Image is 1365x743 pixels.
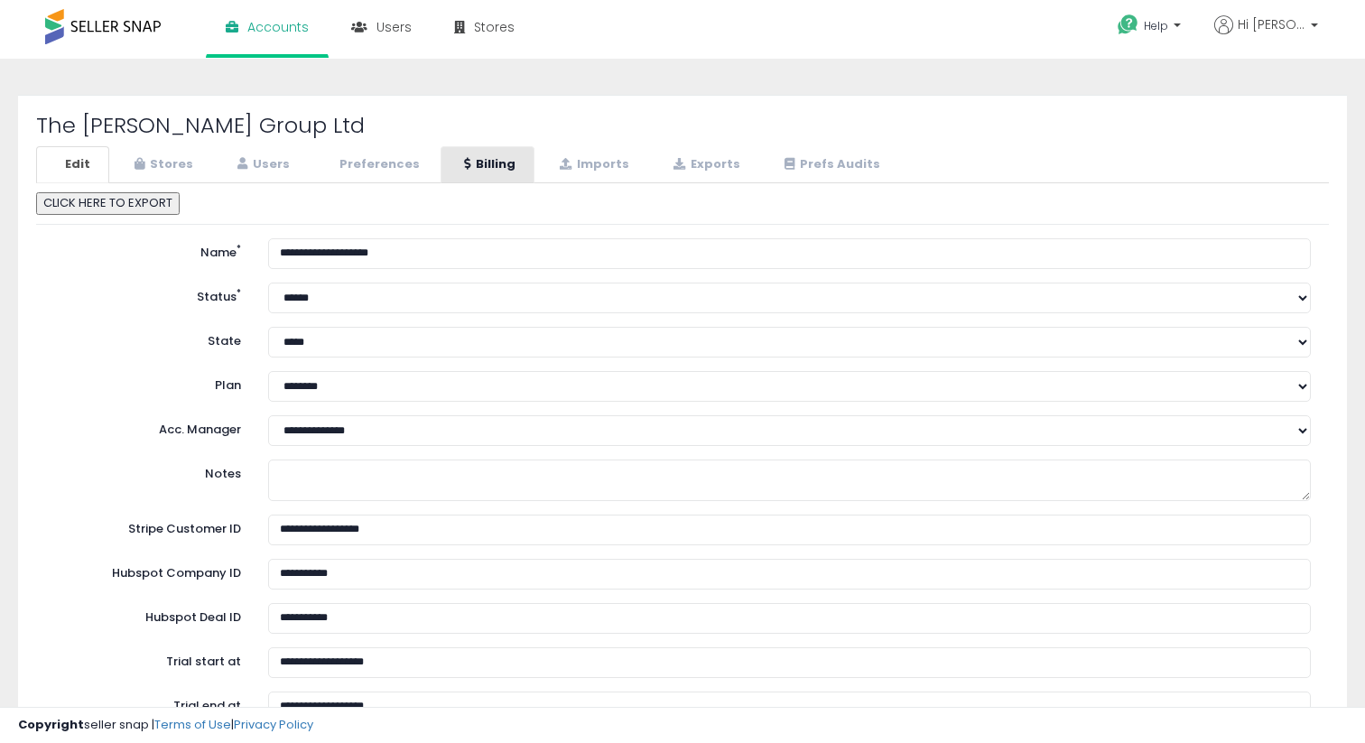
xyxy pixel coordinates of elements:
[41,415,255,439] label: Acc. Manager
[36,114,1329,137] h2: The [PERSON_NAME] Group Ltd
[41,559,255,582] label: Hubspot Company ID
[41,283,255,306] label: Status
[111,146,212,183] a: Stores
[761,146,899,183] a: Prefs Audits
[1238,15,1305,33] span: Hi [PERSON_NAME]
[247,18,309,36] span: Accounts
[41,238,255,262] label: Name
[41,327,255,350] label: State
[1144,18,1168,33] span: Help
[36,146,109,183] a: Edit
[536,146,648,183] a: Imports
[18,716,84,733] strong: Copyright
[214,146,309,183] a: Users
[441,146,534,183] a: Billing
[18,717,313,734] div: seller snap | |
[311,146,439,183] a: Preferences
[474,18,515,36] span: Stores
[41,603,255,627] label: Hubspot Deal ID
[376,18,412,36] span: Users
[41,460,255,483] label: Notes
[41,515,255,538] label: Stripe Customer ID
[1117,14,1139,36] i: Get Help
[41,647,255,671] label: Trial start at
[41,371,255,395] label: Plan
[36,192,180,215] button: CLICK HERE TO EXPORT
[234,716,313,733] a: Privacy Policy
[650,146,759,183] a: Exports
[154,716,231,733] a: Terms of Use
[1214,15,1318,56] a: Hi [PERSON_NAME]
[41,692,255,715] label: Trial end at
